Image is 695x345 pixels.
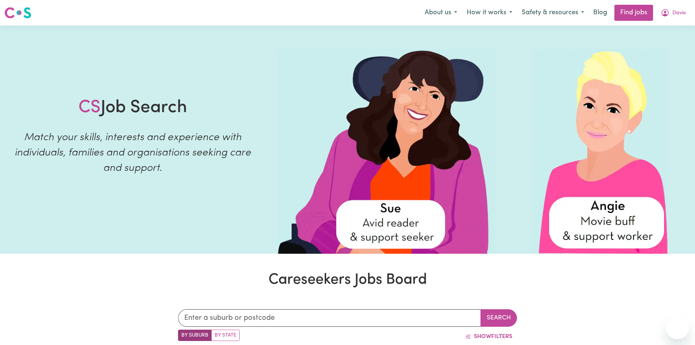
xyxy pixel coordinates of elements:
button: Search [480,309,517,327]
p: Match your skills, interests and experience with individuals, families and organisations seeking ... [9,130,256,176]
button: ShowFilters [460,330,517,344]
button: My Account [656,5,691,20]
span: CS [78,99,101,116]
span: Davie [672,9,686,17]
a: Blog [589,5,611,21]
span: Show [474,334,491,340]
a: Find jobs [614,5,653,21]
img: Careseekers logo [4,6,31,19]
a: Careseekers logo [4,4,31,21]
label: Search by suburb/post code [178,330,212,341]
iframe: Button to launch messaging window [666,316,689,339]
input: Enter a suburb or postcode [178,309,481,327]
h1: Job Search [78,97,187,119]
label: Search by state [211,330,240,341]
button: How it works [462,5,517,20]
button: Safety & resources [517,5,589,20]
button: About us [420,5,462,20]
